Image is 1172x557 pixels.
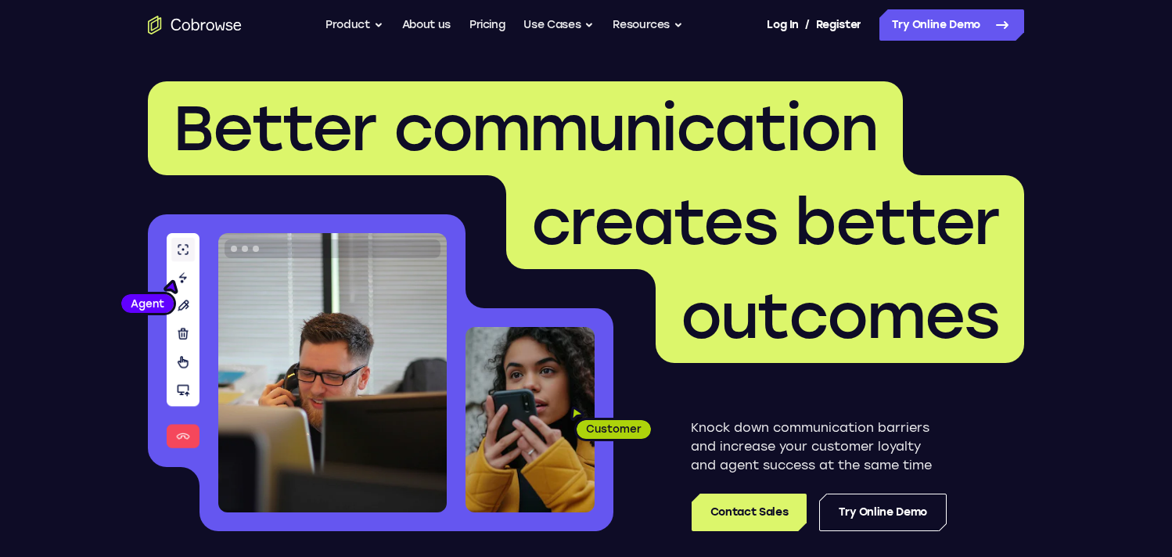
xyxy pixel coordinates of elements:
[767,9,798,41] a: Log In
[691,419,947,475] p: Knock down communication barriers and increase your customer loyalty and agent success at the sam...
[523,9,594,41] button: Use Cases
[325,9,383,41] button: Product
[681,278,999,354] span: outcomes
[692,494,807,531] a: Contact Sales
[613,9,683,41] button: Resources
[819,494,947,531] a: Try Online Demo
[805,16,810,34] span: /
[816,9,861,41] a: Register
[879,9,1024,41] a: Try Online Demo
[466,327,595,512] img: A customer holding their phone
[148,16,242,34] a: Go to the home page
[402,9,451,41] a: About us
[173,91,878,166] span: Better communication
[469,9,505,41] a: Pricing
[218,233,447,512] img: A customer support agent talking on the phone
[531,185,999,260] span: creates better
